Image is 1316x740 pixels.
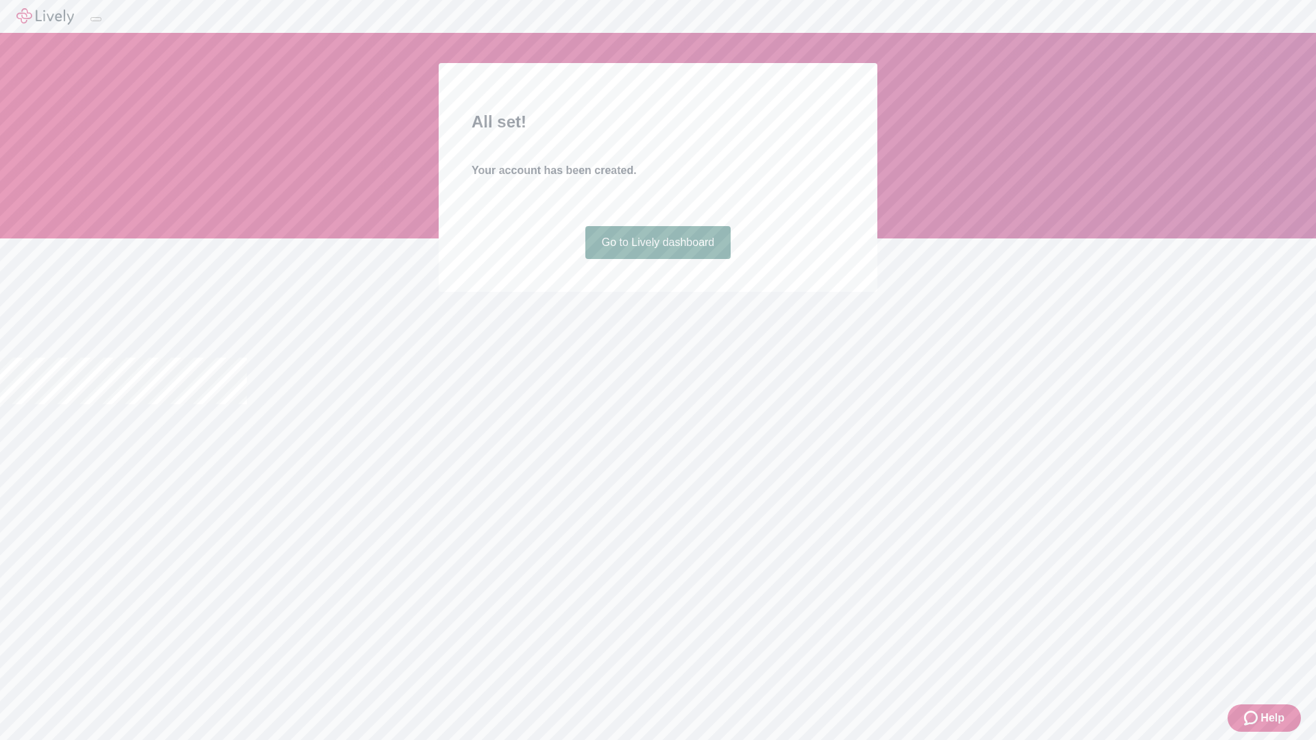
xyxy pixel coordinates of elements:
[472,110,844,134] h2: All set!
[1260,710,1284,726] span: Help
[90,17,101,21] button: Log out
[585,226,731,259] a: Go to Lively dashboard
[1244,710,1260,726] svg: Zendesk support icon
[1228,704,1301,732] button: Zendesk support iconHelp
[16,8,74,25] img: Lively
[472,162,844,179] h4: Your account has been created.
